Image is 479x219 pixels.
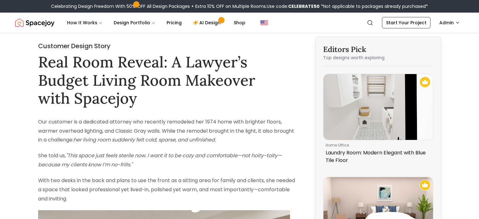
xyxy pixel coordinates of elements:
a: AI Design [188,16,227,29]
em: "This space just feels sterile now. I want it to be cozy and comfortable—not hoity-toity—because ... [38,152,282,168]
span: *Not applicable to packages already purchased* [320,3,428,9]
a: Laundry Room: Modern Elegant with Blue Tile FloorRecommended Spacejoy Design - Laundry Room: Mode... [323,74,433,167]
button: Admin [436,17,464,28]
div: Celebrating Design Freedom With 50% OFF All Design Packages + Extra 10% OFF on Multiple Rooms. [51,3,428,9]
h1: Real Room Reveal: A Lawyer’s Budget Living Room Makeover with Spacejoy [38,53,299,107]
p: Laundry Room: Modern Elegant with Blue Tile Floor [326,149,428,164]
h2: Customer Design Story [38,42,299,50]
a: Spacejoy [15,16,54,29]
img: United States [260,19,268,26]
img: Spacejoy Logo [15,16,54,29]
h3: Editors Pick [323,44,433,55]
span: Use code: [267,3,320,9]
b: CELEBRATE50 [288,3,320,9]
img: Recommended Spacejoy Design - Laundry Room: Modern Elegant with Blue Tile Floor [419,77,431,88]
p: Top designs worth exploring [323,55,433,61]
nav: Global [15,13,464,33]
p: home office [326,143,428,148]
img: Recommended Spacejoy Design - Bright Eclectic Bedroom [419,180,431,191]
nav: Main [62,16,250,29]
a: Start Your Project [382,17,431,28]
p: She told us, [38,151,299,170]
button: Design Portfolio [109,16,160,29]
em: her living room suddenly felt cold, sparse, and unfinished. [73,136,216,143]
img: Laundry Room: Modern Elegant with Blue Tile Floor [323,74,433,140]
button: How It Works [62,16,107,29]
a: Pricing [162,16,187,29]
p: Our customer is a dedicated attorney who recently remodeled her 1974 home with brighter floors, w... [38,118,299,145]
p: With two desks in the back and plans to use the front as a sitting area for family and clients, s... [38,176,299,203]
a: Shop [229,16,250,29]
